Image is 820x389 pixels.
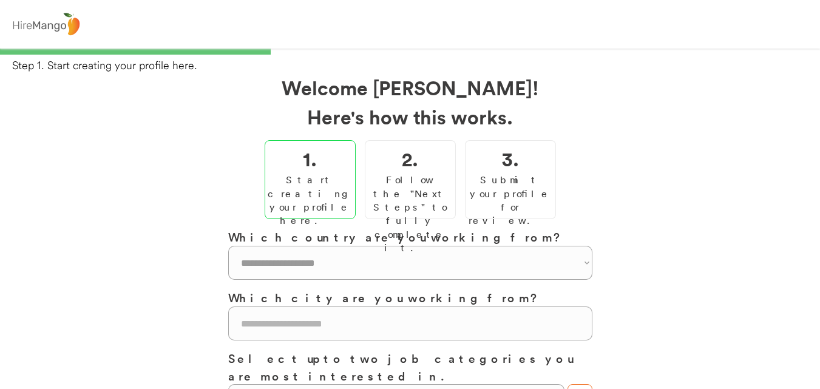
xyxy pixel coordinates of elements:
h3: Which city are you working from? [228,289,592,306]
h2: Welcome [PERSON_NAME]! Here's how this works. [228,73,592,131]
div: Step 1. Start creating your profile here. [12,58,820,73]
div: Start creating your profile here. [268,173,353,228]
div: 33% [2,49,818,55]
h2: 2. [402,144,418,173]
div: Follow the "Next Steps" to fully complete it. [368,173,452,254]
h2: 1. [303,144,317,173]
div: Submit your profile for review. [469,173,552,228]
h2: 3. [502,144,519,173]
img: logo%20-%20hiremango%20gray.png [9,10,83,39]
h3: Select up to two job categories you are most interested in. [228,350,592,384]
h3: Which country are you working from? [228,228,592,246]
